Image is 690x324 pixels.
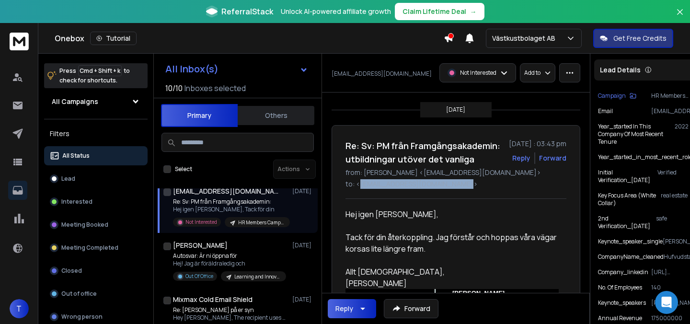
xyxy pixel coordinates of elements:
[598,107,613,115] p: Email
[345,208,559,220] div: Hej igen [PERSON_NAME],
[345,278,559,289] div: [PERSON_NAME]
[345,139,503,166] h1: Re: Sv: PM från Framgångsakademin: utbildningar utöver det vanliga
[524,69,540,77] p: Add to
[185,273,213,280] p: Out Of Office
[173,186,278,196] h1: [EMAIL_ADDRESS][DOMAIN_NAME]
[59,66,130,85] p: Press to check for shortcuts.
[598,169,658,184] p: Initial Verification_[DATE]
[335,304,353,313] div: Reply
[44,92,148,111] button: All Campaigns
[238,105,314,126] button: Others
[52,97,98,106] h1: All Campaigns
[598,238,663,245] p: Keynote_speaker_single
[61,198,92,206] p: Interested
[598,92,626,100] p: Campaign
[281,7,391,16] p: Unlock AI-powered affiliate growth
[44,127,148,140] h3: Filters
[173,260,286,267] p: Hej! Jag är föräldraledig och
[185,219,217,226] p: Not Interested
[173,252,286,260] p: Autosvar: Är ni öppna för
[598,253,664,261] p: companyName_cleaned
[173,306,288,314] p: Re: [PERSON_NAME] på er syn
[61,267,82,275] p: Closed
[173,295,253,304] h1: Mixmax Cold Email Shield
[539,153,566,163] div: Forward
[173,314,288,322] p: Hey [PERSON_NAME], The recipient uses Mixmax
[221,6,273,17] span: ReferralStack
[345,179,566,189] p: to: <[EMAIL_ADDRESS][DOMAIN_NAME]>
[598,215,656,230] p: 2nd Verification_[DATE]
[184,82,246,94] h3: Inboxes selected
[292,242,314,249] p: [DATE]
[598,284,642,291] p: No. of Employees
[292,296,314,303] p: [DATE]
[598,299,646,307] p: Keynote_speakers
[512,153,530,163] button: Reply
[44,284,148,303] button: Out of office
[165,82,183,94] span: 10 / 10
[55,32,444,45] div: Onebox
[234,273,280,280] p: Learning and Innovation Campaign | Whole Day
[61,313,103,321] p: Wrong person
[173,206,288,213] p: Hej igen [PERSON_NAME], Tack för din
[600,65,641,75] p: Lead Details
[655,291,678,314] div: Open Intercom Messenger
[598,314,642,322] p: Annual Revenue
[328,299,376,318] button: Reply
[395,3,484,20] button: Claim Lifetime Deal→
[44,261,148,280] button: Closed
[598,92,636,100] button: Campaign
[470,7,477,16] span: →
[78,65,122,76] span: Cmd + Shift + k
[674,6,686,29] button: Close banner
[10,299,29,318] button: T
[44,192,148,211] button: Interested
[173,241,228,250] h1: [PERSON_NAME]
[44,215,148,234] button: Meeting Booked
[593,29,673,48] button: Get Free Credits
[61,290,97,298] p: Out of office
[292,187,314,195] p: [DATE]
[460,69,496,77] p: Not Interested
[61,175,75,183] p: Lead
[90,32,137,45] button: Tutorial
[598,192,661,207] p: Key Focus Area (White Collar)
[61,244,118,252] p: Meeting Completed
[345,231,559,255] div: Tack för din återkoppling. Jag förstår och hoppas våra vägar korsas lite längre fram.
[598,123,675,146] p: year_started in this company of most recent tenure
[158,59,316,79] button: All Inbox(s)
[509,139,566,149] p: [DATE] : 03:43 pm
[44,238,148,257] button: Meeting Completed
[452,289,505,297] strong: [PERSON_NAME]
[175,165,192,173] label: Select
[384,299,438,318] button: Forward
[345,168,566,177] p: from: [PERSON_NAME] <[EMAIL_ADDRESS][DOMAIN_NAME]>
[345,266,559,278] div: Allt [DEMOGRAPHIC_DATA],
[44,169,148,188] button: Lead
[238,219,284,226] p: HR Members Campaign | Whole Day
[332,70,432,78] p: [EMAIL_ADDRESS][DOMAIN_NAME]
[446,106,465,114] p: [DATE]
[62,152,90,160] p: All Status
[44,146,148,165] button: All Status
[613,34,667,43] p: Get Free Credits
[165,64,218,74] h1: All Inbox(s)
[492,34,559,43] p: Västkustbolaget AB
[173,198,288,206] p: Re: Sv: PM från Framgångsakademin:
[161,104,238,127] button: Primary
[598,268,648,276] p: company_linkedin
[61,221,108,229] p: Meeting Booked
